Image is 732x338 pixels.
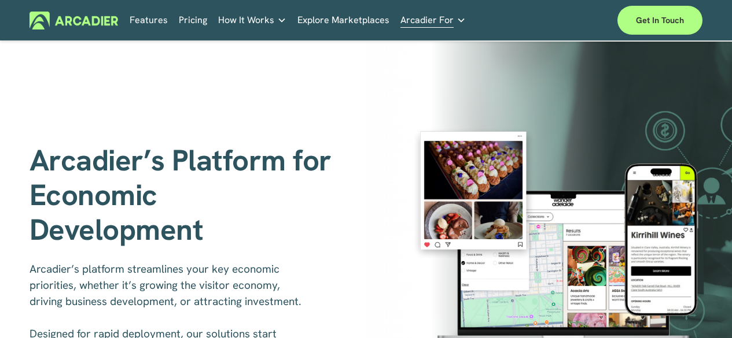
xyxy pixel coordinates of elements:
[400,12,466,29] a: folder dropdown
[179,12,207,29] a: Pricing
[218,12,274,28] span: How It Works
[30,12,118,29] img: Arcadier
[218,12,286,29] a: folder dropdown
[297,12,389,29] a: Explore Marketplaces
[30,141,339,248] span: Arcadier’s Platform for Economic Development
[400,12,454,28] span: Arcadier For
[130,12,168,29] a: Features
[617,6,702,35] a: Get in touch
